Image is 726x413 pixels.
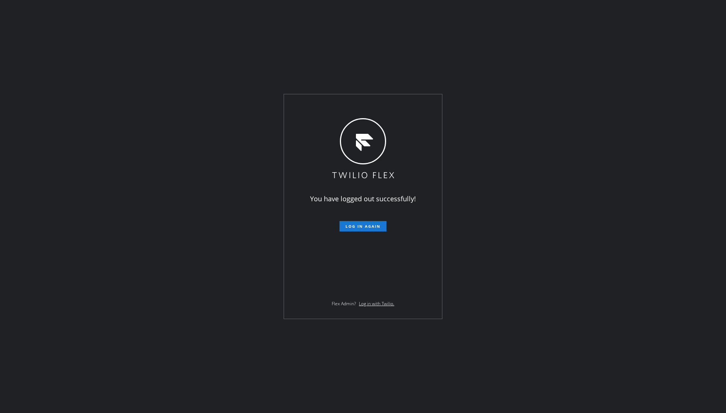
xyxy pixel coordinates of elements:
span: Flex Admin? [332,300,356,307]
span: Log in again [345,224,381,229]
span: You have logged out successfully! [310,194,416,203]
a: Log in with Twilio. [359,300,394,307]
button: Log in again [340,221,386,231]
